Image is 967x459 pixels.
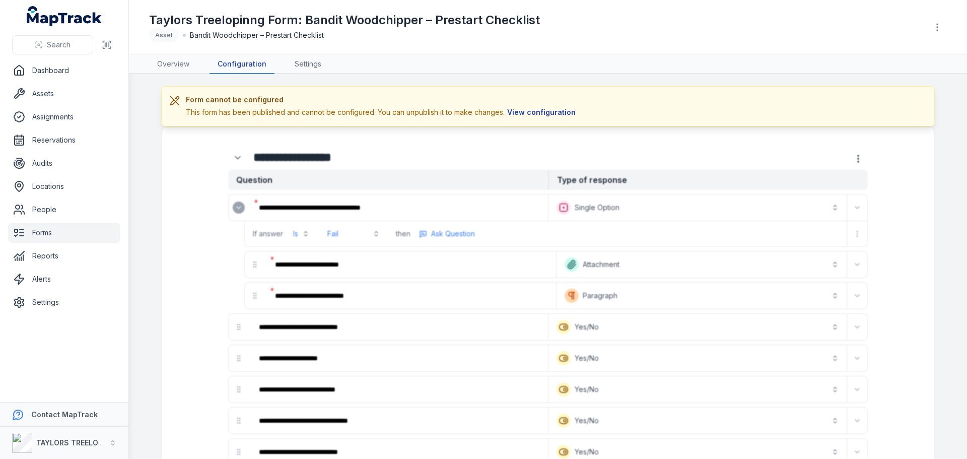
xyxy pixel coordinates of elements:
a: People [8,200,120,220]
h3: Form cannot be configured [186,95,578,105]
div: This form has been published and cannot be configured. You can unpublish it to make changes. [186,107,578,118]
a: Dashboard [8,60,120,81]
a: Forms [8,223,120,243]
strong: TAYLORS TREELOPPING [36,438,120,447]
span: Bandit Woodchipper – Prestart Checklist [190,30,324,40]
span: Search [47,40,71,50]
a: Configuration [210,55,274,74]
a: Reports [8,246,120,266]
a: Locations [8,176,120,196]
a: MapTrack [27,6,102,26]
button: Search [12,35,93,54]
a: Audits [8,153,120,173]
a: Reservations [8,130,120,150]
strong: Contact MapTrack [31,410,98,419]
a: Settings [287,55,329,74]
a: Alerts [8,269,120,289]
a: Assets [8,84,120,104]
a: Assignments [8,107,120,127]
a: Settings [8,292,120,312]
div: Asset [149,28,179,42]
a: Overview [149,55,197,74]
button: View configuration [505,107,578,118]
h1: Taylors Treelopinng Form: Bandit Woodchipper – Prestart Checklist [149,12,540,28]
